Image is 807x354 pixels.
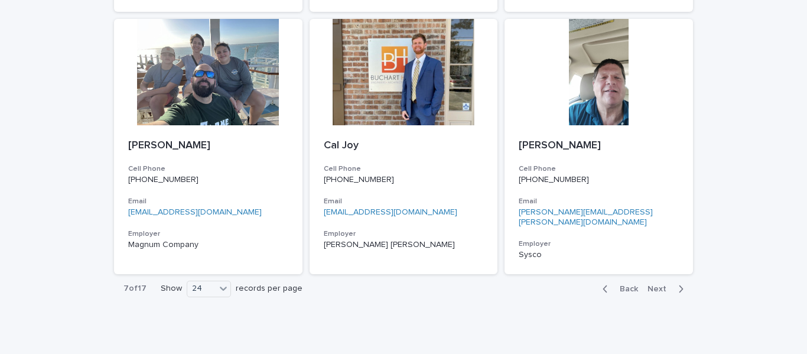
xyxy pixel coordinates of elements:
[128,240,288,250] p: Magnum Company
[128,176,199,184] a: [PHONE_NUMBER]
[187,282,216,295] div: 24
[128,229,288,239] h3: Employer
[324,208,457,216] a: [EMAIL_ADDRESS][DOMAIN_NAME]
[128,139,288,152] p: [PERSON_NAME]
[128,164,288,174] h3: Cell Phone
[519,139,679,152] p: [PERSON_NAME]
[310,19,498,274] a: Cal JoyCell Phone[PHONE_NUMBER]Email[EMAIL_ADDRESS][DOMAIN_NAME]Employer[PERSON_NAME] [PERSON_NAME]
[593,284,643,294] button: Back
[647,285,673,293] span: Next
[114,274,156,303] p: 7 of 17
[324,229,484,239] h3: Employer
[128,197,288,206] h3: Email
[505,19,693,274] a: [PERSON_NAME]Cell Phone[PHONE_NUMBER]Email[PERSON_NAME][EMAIL_ADDRESS][PERSON_NAME][DOMAIN_NAME]E...
[236,284,302,294] p: records per page
[519,239,679,249] h3: Employer
[324,139,484,152] p: Cal Joy
[324,197,484,206] h3: Email
[519,176,589,184] a: [PHONE_NUMBER]
[324,164,484,174] h3: Cell Phone
[519,197,679,206] h3: Email
[643,284,693,294] button: Next
[519,208,653,226] a: [PERSON_NAME][EMAIL_ADDRESS][PERSON_NAME][DOMAIN_NAME]
[161,284,182,294] p: Show
[519,164,679,174] h3: Cell Phone
[128,208,262,216] a: [EMAIL_ADDRESS][DOMAIN_NAME]
[324,176,394,184] a: [PHONE_NUMBER]
[114,19,302,274] a: [PERSON_NAME]Cell Phone[PHONE_NUMBER]Email[EMAIL_ADDRESS][DOMAIN_NAME]EmployerMagnum Company
[613,285,638,293] span: Back
[324,240,484,250] p: [PERSON_NAME] [PERSON_NAME]
[519,250,679,260] p: Sysco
